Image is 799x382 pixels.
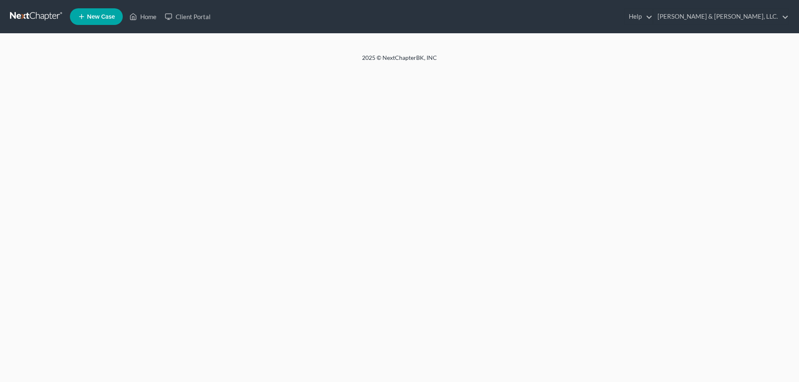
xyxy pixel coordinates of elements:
[70,8,123,25] new-legal-case-button: New Case
[625,9,653,24] a: Help
[653,9,789,24] a: [PERSON_NAME] & [PERSON_NAME], LLC.
[125,9,161,24] a: Home
[162,54,637,69] div: 2025 © NextChapterBK, INC
[161,9,215,24] a: Client Portal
